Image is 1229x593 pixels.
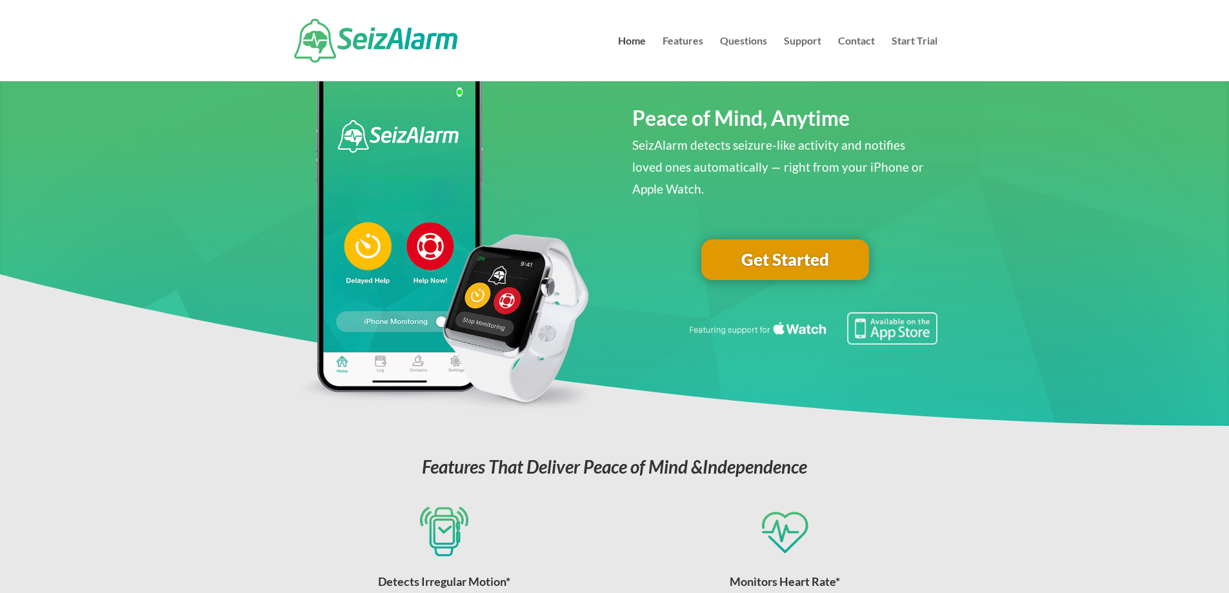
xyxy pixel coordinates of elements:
[294,19,457,63] img: SeizAlarm
[422,456,807,477] em: Features That Deliver Peace of Mind &
[618,36,646,81] a: Home
[730,574,840,588] span: Monitors Heart Rate*
[632,137,924,196] span: SeizAlarm detects seizure-like activity and notifies loved ones automatically — right from your i...
[703,456,807,477] span: Independence
[720,36,767,81] a: Questions
[838,36,875,81] a: Contact
[761,507,808,556] img: Monitors for seizures using heart rate
[687,332,937,347] a: Featuring seizure detection support for the Apple Watch
[632,105,850,130] span: Peace of Mind, Anytime
[687,312,937,345] img: Seizure detection available in the Apple App Store.
[663,36,703,81] a: Features
[378,574,510,588] span: Detects Irregular Motion*
[701,239,869,281] a: Get Started
[892,36,937,81] a: Start Trial
[292,46,597,412] img: seizalarm-apple-devices
[420,507,468,556] img: Detects seizures via iPhone and Apple Watch sensors
[784,36,821,81] a: Support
